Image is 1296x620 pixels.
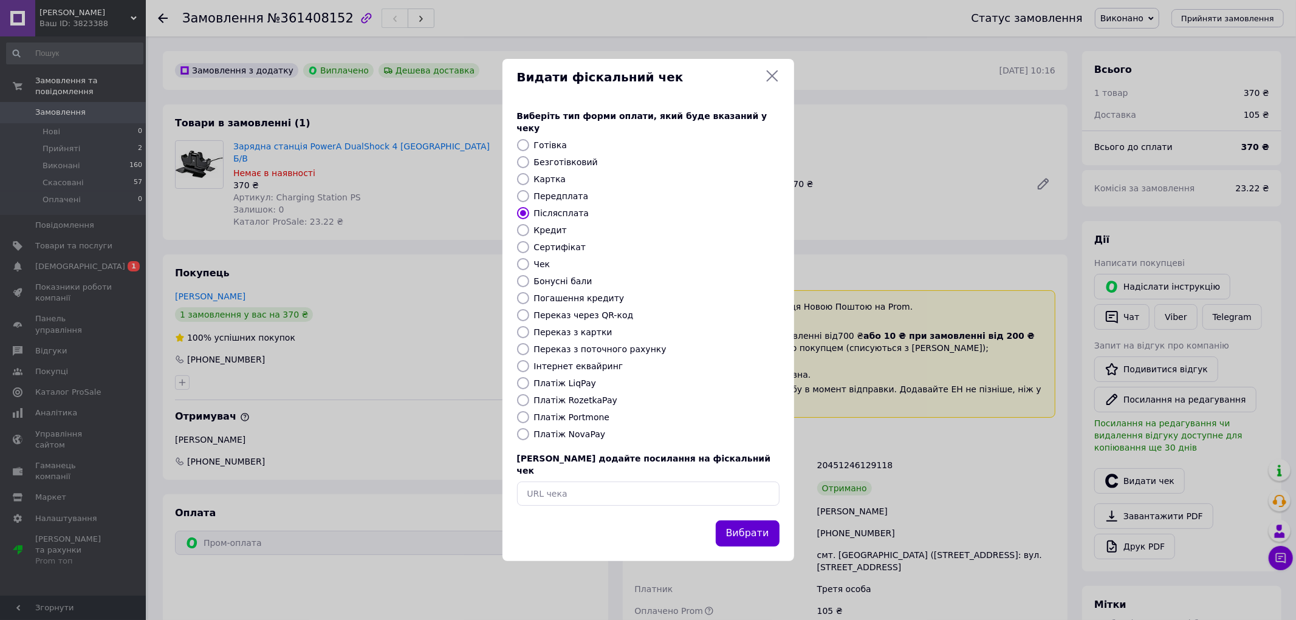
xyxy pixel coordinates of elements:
[534,208,589,218] label: Післясплата
[534,191,589,201] label: Передплата
[534,140,567,150] label: Готівка
[534,174,566,184] label: Картка
[534,361,623,371] label: Інтернет еквайринг
[534,327,612,337] label: Переказ з картки
[534,225,567,235] label: Кредит
[534,395,617,405] label: Платіж RozetkaPay
[517,454,771,475] span: [PERSON_NAME] додайте посилання на фіскальний чек
[517,482,780,506] input: URL чека
[534,344,667,354] label: Переказ з поточного рахунку
[534,276,592,286] label: Бонусні бали
[534,293,625,303] label: Погашення кредиту
[534,242,586,252] label: Сертифікат
[534,429,606,439] label: Платіж NovaPay
[534,259,550,269] label: Чек
[534,310,634,320] label: Переказ через QR-код
[534,412,610,422] label: Платіж Portmone
[517,69,760,86] span: Видати фіскальний чек
[517,111,767,133] span: Виберіть тип форми оплати, який буде вказаний у чеку
[534,378,596,388] label: Платіж LiqPay
[716,520,780,547] button: Вибрати
[534,157,598,167] label: Безготівковий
